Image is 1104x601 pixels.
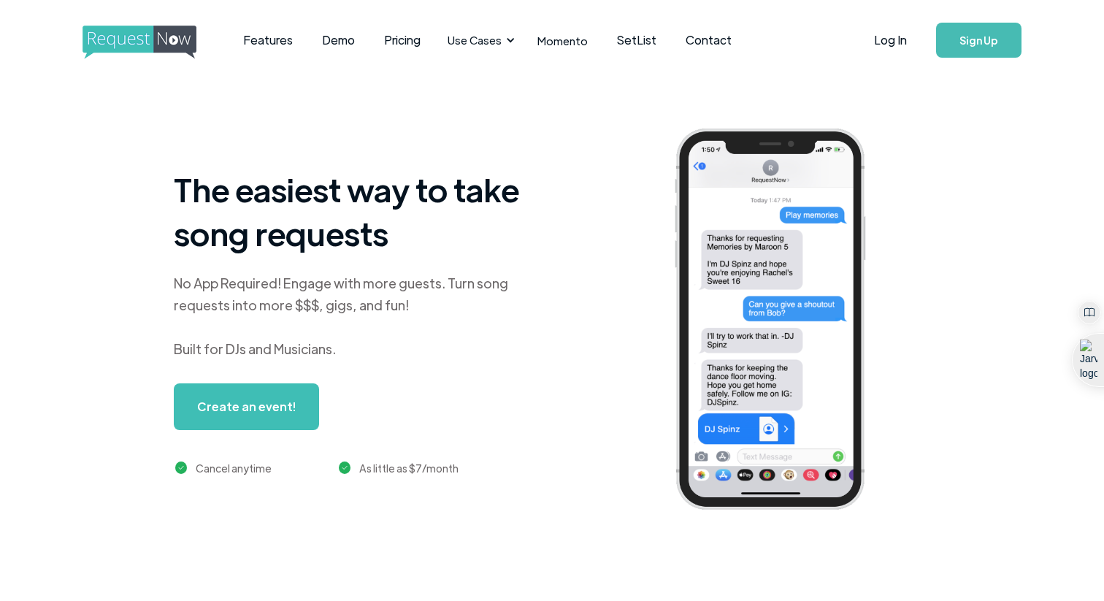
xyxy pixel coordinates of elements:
img: green checkmark [339,462,351,474]
a: Sign Up [936,23,1021,58]
a: SetList [602,18,671,63]
div: Use Cases [439,18,519,63]
a: Demo [307,18,369,63]
div: Use Cases [448,32,502,48]
a: Features [229,18,307,63]
a: home [83,26,192,55]
h1: The easiest way to take song requests [174,167,539,255]
div: No App Required! Engage with more guests. Turn song requests into more $$$, gigs, and fun! Built ... [174,272,539,360]
img: requestnow logo [83,26,223,59]
a: Pricing [369,18,435,63]
div: Cancel anytime [196,459,272,477]
a: Create an event! [174,383,319,430]
a: Log In [859,15,921,66]
div: As little as $7/month [359,459,459,477]
img: iphone screenshot [658,118,905,525]
a: Contact [671,18,746,63]
a: Momento [523,19,602,62]
img: green checkmark [175,462,188,474]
